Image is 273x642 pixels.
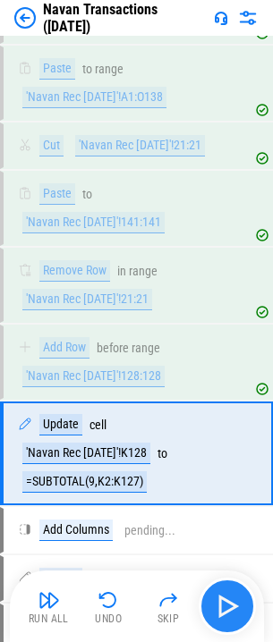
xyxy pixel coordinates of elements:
div: pending... [124,524,175,537]
img: Back [14,7,36,29]
div: to [82,188,92,201]
div: 'Navan Rec [DATE]'!128:128 [22,366,165,387]
div: range [95,63,124,76]
img: Support [214,11,228,25]
div: Navan Transactions ([DATE]) [43,1,207,35]
div: Add Columns [39,520,113,541]
img: Main button [213,592,242,621]
div: 'Navan Rec [DATE]'!21:21 [75,135,205,156]
div: 'Navan Rec [DATE]'!A1:O138 [22,87,166,108]
div: Skip [158,613,180,624]
button: Undo [80,585,137,628]
div: Remove Row [39,260,110,282]
div: Run All [29,613,69,624]
button: Run All [21,585,78,628]
img: Settings menu [237,7,259,29]
div: 'Navan Rec [DATE]'!21:21 [22,289,152,310]
img: Undo [98,589,119,611]
div: Update [39,568,82,589]
div: before [97,342,129,355]
div: Undo [95,613,122,624]
div: 'Navan Rec [DATE]'!141:141 [22,212,165,233]
div: in [117,265,126,278]
div: to [158,447,167,460]
button: Skip [140,585,197,628]
img: Skip [158,589,179,611]
div: 'Navan Rec [DATE]'!K128 [22,443,150,464]
img: Run All [38,589,60,611]
div: Paste [39,183,75,205]
div: range [132,342,160,355]
div: Cut [39,135,64,156]
div: =SUBTOTAL(9,K2:K127) [22,471,147,493]
div: range [129,265,158,278]
div: cell [90,418,107,432]
div: Update [39,414,82,435]
div: to [82,63,92,76]
div: Paste [39,58,75,80]
div: Add Row [39,337,90,359]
